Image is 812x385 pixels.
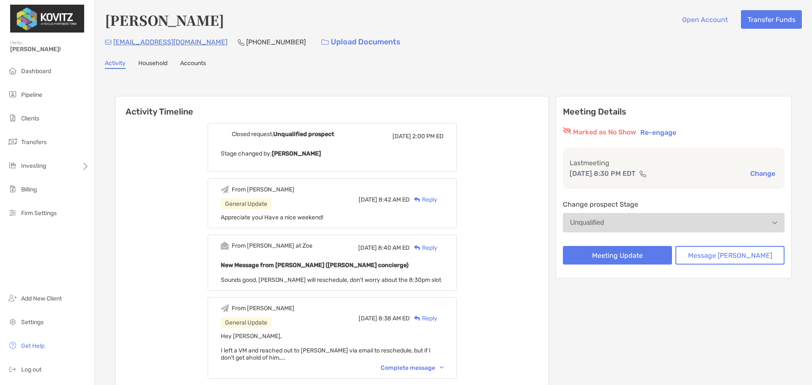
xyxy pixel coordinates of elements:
b: New Message from [PERSON_NAME] ([PERSON_NAME] concierge) [221,262,409,269]
a: Household [138,60,167,69]
span: Billing [21,186,37,193]
a: Upload Documents [316,33,406,51]
span: 8:42 AM ED [379,196,410,203]
img: logout icon [8,364,18,374]
img: Reply icon [414,197,420,202]
div: General Update [221,317,272,328]
div: From [PERSON_NAME] at Zoe [232,242,313,249]
img: Event icon [221,304,229,312]
div: Reply [410,243,437,252]
p: [EMAIL_ADDRESS][DOMAIN_NAME] [113,37,228,47]
div: General Update [221,199,272,209]
span: [PERSON_NAME]! [10,46,89,53]
div: From [PERSON_NAME] [232,305,294,312]
img: clients icon [8,113,18,123]
img: Reply icon [414,316,420,321]
img: get-help icon [8,340,18,350]
div: Reply [410,314,437,323]
span: Sounds good, [PERSON_NAME] will reschedule, don't worry about the 8:30pm slot [221,276,441,284]
p: [DATE] 8:30 PM EDT [570,168,636,179]
img: pipeline icon [8,89,18,99]
button: Meeting Update [563,246,672,265]
div: From [PERSON_NAME] [232,186,294,193]
img: Open dropdown arrow [772,221,777,224]
img: Event icon [221,186,229,194]
img: Event icon [221,242,229,250]
img: firm-settings icon [8,208,18,218]
b: Unqualified prospect [273,131,334,138]
span: Dashboard [21,68,51,75]
div: Reply [410,195,437,204]
img: red eyr [563,127,571,134]
p: Change prospect Stage [563,199,785,210]
div: Unqualified [570,219,604,227]
span: [DATE] [359,196,377,203]
span: 8:40 AM ED [378,244,410,251]
button: Message [PERSON_NAME] [675,246,785,265]
span: [DATE] [358,244,377,251]
img: investing icon [8,160,18,170]
span: Get Help [21,342,44,350]
a: Activity [105,60,126,69]
h4: [PERSON_NAME] [105,10,224,30]
span: [DATE] [359,315,377,322]
h6: Activity Timeline [115,96,549,117]
span: Add New Client [21,295,62,302]
span: Appreciate you! Have a nice weekend! [221,214,323,221]
button: Re-engage [638,127,679,137]
img: transfers icon [8,137,18,147]
span: Clients [21,115,39,122]
img: Reply icon [414,245,420,251]
img: communication type [639,170,647,177]
span: 8:38 AM ED [379,315,410,322]
span: Firm Settings [21,210,57,217]
button: Change [748,169,778,178]
img: add_new_client icon [8,293,18,303]
span: Settings [21,319,44,326]
span: Transfers [21,139,47,146]
img: Email Icon [105,40,112,45]
span: Hey [PERSON_NAME], I left a VM and reached out to [PERSON_NAME] via email to reschedule, but if I... [221,333,431,361]
b: [PERSON_NAME] [272,150,321,157]
p: [PHONE_NUMBER] [246,37,306,47]
img: billing icon [8,184,18,194]
img: Zoe Logo [10,3,84,34]
a: Accounts [180,60,206,69]
span: Log out [21,366,41,373]
div: Complete message [381,364,444,371]
img: dashboard icon [8,66,18,76]
img: Chevron icon [440,366,444,369]
button: Open Account [675,10,734,29]
span: 2:00 PM ED [412,133,444,140]
button: Transfer Funds [741,10,802,29]
img: settings icon [8,317,18,327]
p: Marked as No Show [573,127,636,137]
span: Investing [21,162,46,169]
div: Closed request, [232,131,334,138]
span: [DATE] [392,133,411,140]
img: Phone Icon [238,39,244,46]
p: Stage changed by: [221,148,444,159]
button: Unqualified [563,213,785,232]
span: Pipeline [21,91,42,98]
p: Last meeting [570,158,778,168]
p: Meeting Details [563,106,785,117]
img: button icon [321,39,329,45]
img: Event icon [221,130,229,138]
